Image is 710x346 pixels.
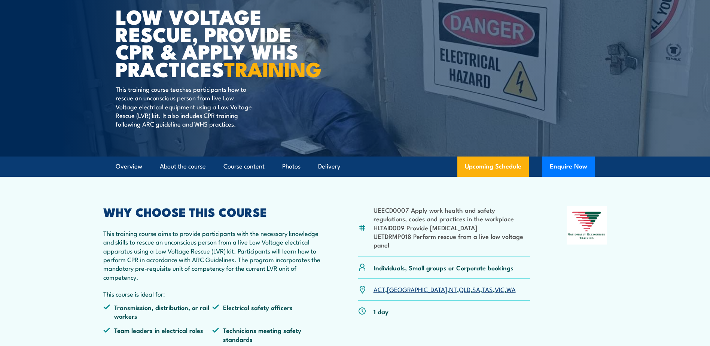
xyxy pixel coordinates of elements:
[567,206,607,245] img: Nationally Recognised Training logo.
[103,303,213,321] li: Transmission, distribution, or rail workers
[482,285,493,294] a: TAS
[495,285,505,294] a: VIC
[116,7,301,78] h1: Low Voltage Rescue, Provide CPR & Apply WHS Practices
[103,289,322,298] p: This course is ideal for:
[387,285,447,294] a: [GEOGRAPHIC_DATA]
[103,206,322,217] h2: WHY CHOOSE THIS COURSE
[459,285,470,294] a: QLD
[472,285,480,294] a: SA
[374,285,516,294] p: , , , , , , ,
[160,157,206,176] a: About the course
[374,285,385,294] a: ACT
[103,229,322,281] p: This training course aims to provide participants with the necessary knowledge and skills to resc...
[542,157,595,177] button: Enquire Now
[374,232,530,249] li: UETDRMP018 Perform rescue from a live low voltage panel
[457,157,529,177] a: Upcoming Schedule
[212,326,322,343] li: Technicians meeting safety standards
[224,53,322,84] strong: TRAINING
[223,157,265,176] a: Course content
[506,285,516,294] a: WA
[116,85,252,128] p: This training course teaches participants how to rescue an unconscious person from live Low Volta...
[103,326,213,343] li: Team leaders in electrical roles
[282,157,301,176] a: Photos
[374,223,530,232] li: HLTAID009 Provide [MEDICAL_DATA]
[212,303,322,321] li: Electrical safety officers
[449,285,457,294] a: NT
[374,307,388,316] p: 1 day
[374,263,514,272] p: Individuals, Small groups or Corporate bookings
[318,157,340,176] a: Delivery
[116,157,142,176] a: Overview
[374,206,530,223] li: UEECD0007 Apply work health and safety regulations, codes and practices in the workplace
